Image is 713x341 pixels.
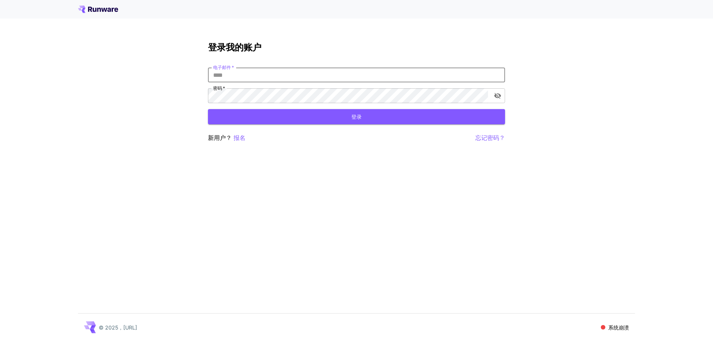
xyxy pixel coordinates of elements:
[475,133,505,142] button: 忘记密码？
[234,133,245,142] button: 报名
[208,42,261,53] font: 登录我的账户
[234,134,245,141] font: 报名
[99,324,137,331] font: © 2025，[URL]
[475,134,505,141] font: 忘记密码？
[208,134,232,141] font: 新用户？
[491,89,504,102] button: 切换密码可见性
[213,65,231,70] font: 电子邮件
[213,85,222,91] font: 密码
[608,324,629,331] font: 系统崩溃
[351,114,362,120] font: 登录
[208,109,505,124] button: 登录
